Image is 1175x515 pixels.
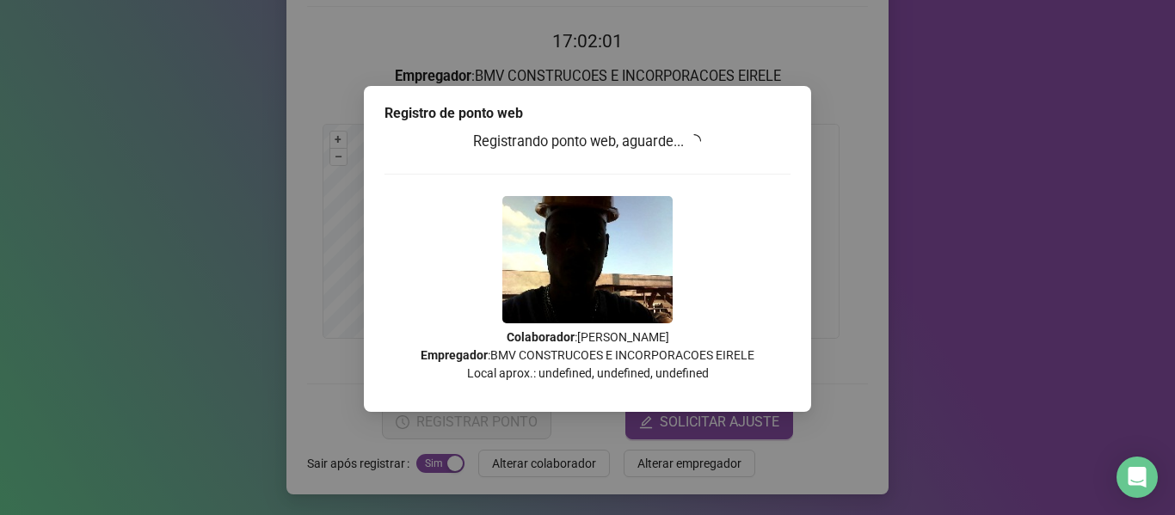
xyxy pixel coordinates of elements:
[384,131,791,153] h3: Registrando ponto web, aguarde...
[1117,457,1158,498] div: Open Intercom Messenger
[502,196,673,323] img: Z
[421,348,488,362] strong: Empregador
[507,330,575,344] strong: Colaborador
[686,132,703,149] span: loading
[384,103,791,124] div: Registro de ponto web
[384,328,791,383] p: : [PERSON_NAME] : BMV CONSTRUCOES E INCORPORACOES EIRELE Local aprox.: undefined, undefined, unde...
